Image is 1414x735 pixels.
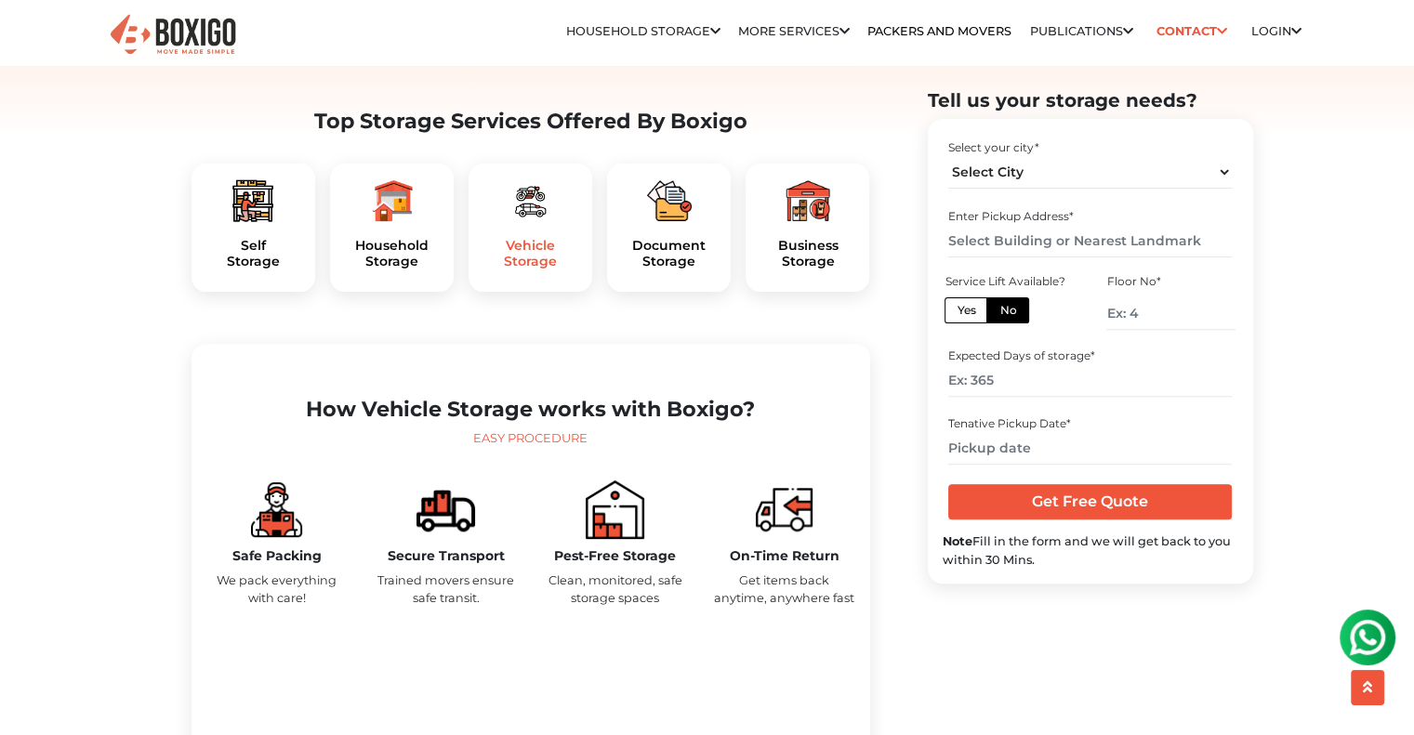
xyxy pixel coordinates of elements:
h5: Secure Transport [376,548,517,564]
h5: Pest-Free Storage [545,548,686,564]
h5: Business Storage [760,238,854,269]
a: More services [738,24,850,38]
div: Select your city [948,139,1232,156]
div: Expected Days of storage [948,348,1232,364]
a: BusinessStorage [760,238,854,269]
p: Trained movers ensure safe transit. [376,571,517,607]
label: No [986,297,1029,323]
img: boxigo_packers_and_movers_plan [231,178,275,223]
a: SelfStorage [206,238,300,269]
img: boxigo_packers_and_movers_book [586,480,644,539]
h5: Vehicle Storage [483,238,577,269]
img: boxigo_packers_and_movers_plan [786,178,830,223]
a: HouseholdStorage [345,238,439,269]
h2: Top Storage Services Offered By Boxigo [192,109,870,134]
img: boxigo_packers_and_movers_compare [416,480,475,539]
div: Enter Pickup Address [948,208,1232,225]
a: Contact [1151,17,1234,46]
input: Ex: 4 [1106,297,1235,330]
a: VehicleStorage [483,238,577,269]
img: whatsapp-icon.svg [19,19,56,56]
input: Pickup date [948,432,1232,465]
h5: Self Storage [206,238,300,269]
button: scroll up [1351,670,1384,705]
a: Login [1251,24,1302,38]
img: boxigo_storage_plan [247,480,306,539]
img: boxigo_packers_and_movers_move [755,480,813,539]
p: Clean, monitored, safe storage spaces [545,571,686,607]
input: Get Free Quote [948,484,1232,519]
h5: Document Storage [622,238,716,269]
a: Packers and Movers [867,24,1011,38]
div: Fill in the form and we will get back to you within 30 Mins. [943,532,1238,568]
h2: How Vehicle Storage works with Boxigo? [206,397,855,422]
p: We pack everything with care! [206,571,348,607]
img: Boxigo [108,12,238,58]
a: Household Storage [566,24,720,38]
div: Floor No [1106,273,1235,290]
label: Yes [945,297,987,323]
h5: On-Time Return [714,548,855,564]
p: Get items back anytime, anywhere fast [714,571,855,607]
input: Select Building or Nearest Landmark [948,225,1232,257]
h5: Household Storage [345,238,439,269]
a: DocumentStorage [622,238,716,269]
img: boxigo_packers_and_movers_plan [508,178,552,223]
div: Tenative Pickup Date [948,415,1232,432]
img: boxigo_packers_and_movers_plan [647,178,692,223]
img: boxigo_packers_and_movers_plan [369,178,414,223]
h2: Tell us your storage needs? [928,89,1253,112]
div: Service Lift Available? [945,273,1073,290]
b: Note [943,534,972,548]
a: Publications [1030,24,1133,38]
input: Ex: 365 [948,364,1232,397]
h5: Safe Packing [206,548,348,564]
div: Easy Procedure [206,429,855,448]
